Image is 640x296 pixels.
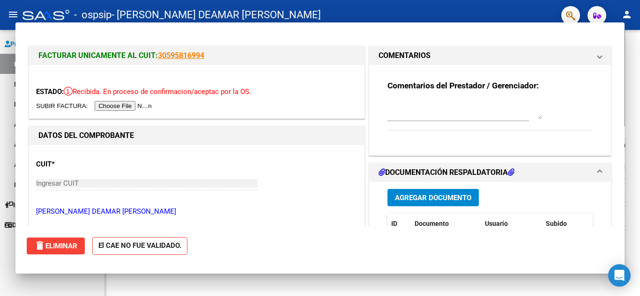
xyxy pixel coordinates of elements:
div: COMENTARIOS [369,65,611,155]
span: ESTADO: [36,87,64,96]
strong: El CAE NO FUE VALIDADO. [92,237,187,255]
span: - [PERSON_NAME] DEAMAR [PERSON_NAME] [112,5,321,25]
p: [PERSON_NAME] DEAMAR [PERSON_NAME] [36,206,357,217]
mat-expansion-panel-header: DOCUMENTACIÓN RESPALDATORIA [369,163,611,182]
strong: DATOS DEL COMPROBANTE [38,131,134,140]
span: Eliminar [34,242,77,250]
span: FACTURAR UNICAMENTE AL CUIT: [38,51,158,60]
strong: Comentarios del Prestador / Gerenciador: [387,81,539,90]
button: Agregar Documento [387,189,479,206]
span: Subido [546,220,567,227]
span: Documento [415,220,449,227]
span: Prestadores / Proveedores [5,39,90,49]
p: CUIT [36,159,133,170]
mat-icon: menu [7,9,19,20]
span: - ospsip [74,5,112,25]
span: Usuario [485,220,508,227]
h1: COMENTARIOS [379,50,431,61]
h1: DOCUMENTACIÓN RESPALDATORIA [379,167,514,178]
span: ID [391,220,397,227]
datatable-header-cell: ID [387,214,411,234]
span: Agregar Documento [395,194,471,202]
span: Instructivos [5,200,48,210]
div: Open Intercom Messenger [608,264,631,287]
mat-icon: delete [34,240,45,251]
span: Recibida. En proceso de confirmacion/aceptac por la OS. [64,87,251,96]
mat-expansion-panel-header: COMENTARIOS [369,46,611,65]
datatable-header-cell: Usuario [481,214,542,234]
datatable-header-cell: Subido [542,214,589,234]
mat-icon: person [621,9,633,20]
a: 30595816994 [158,51,204,60]
datatable-header-cell: Documento [411,214,481,234]
span: Datos de contacto [5,220,66,230]
button: Eliminar [27,238,85,254]
datatable-header-cell: Acción [589,214,636,234]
